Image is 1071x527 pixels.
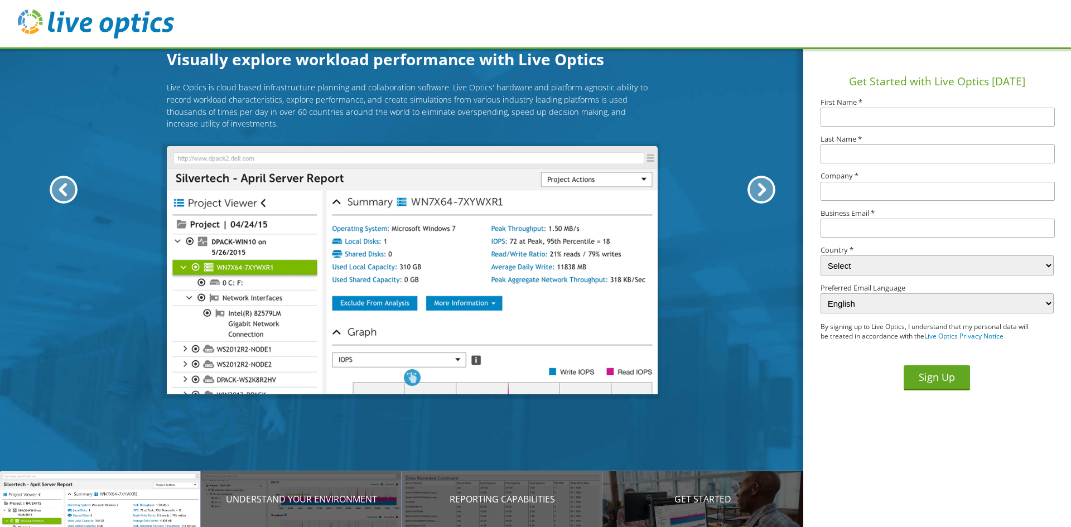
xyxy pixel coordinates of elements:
h1: Visually explore workload performance with Live Optics [167,47,658,71]
img: Introducing Live Optics [167,146,658,395]
p: Get Started [602,492,803,506]
button: Sign Up [904,365,970,390]
p: Reporting Capabilities [402,492,602,506]
label: Last Name * [821,136,1054,143]
p: Understand your environment [201,492,402,506]
a: Live Optics Privacy Notice [924,331,1004,341]
h1: Get Started with Live Optics [DATE] [808,74,1067,90]
label: Company * [821,172,1054,180]
p: By signing up to Live Optics, I understand that my personal data will be treated in accordance wi... [821,322,1030,341]
label: First Name * [821,99,1054,106]
label: Preferred Email Language [821,284,1054,292]
label: Business Email * [821,210,1054,217]
label: Country * [821,246,1054,254]
p: Live Optics is cloud based infrastructure planning and collaboration software. Live Optics' hardw... [167,81,658,129]
img: live_optics_svg.svg [18,9,174,38]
